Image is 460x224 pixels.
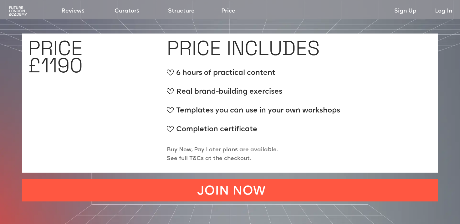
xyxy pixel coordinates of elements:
h1: PRICE INCLUDES [167,39,320,57]
a: Structure [168,7,195,16]
div: Real brand-building exercises [167,87,340,102]
a: JOIN NOW [22,179,438,201]
div: Templates you can use in your own workshops [167,106,340,121]
p: Buy Now, Pay Later plans are available. See full T&Cs at the checkout. [167,146,278,163]
h1: PRICE £1190 [28,39,83,74]
a: Sign Up [394,7,417,16]
a: Log In [435,7,452,16]
div: 6 hours of practical content [167,68,340,84]
a: Price [221,7,235,16]
div: Completion certificate [167,124,340,140]
a: Curators [115,7,139,16]
a: Reviews [61,7,84,16]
